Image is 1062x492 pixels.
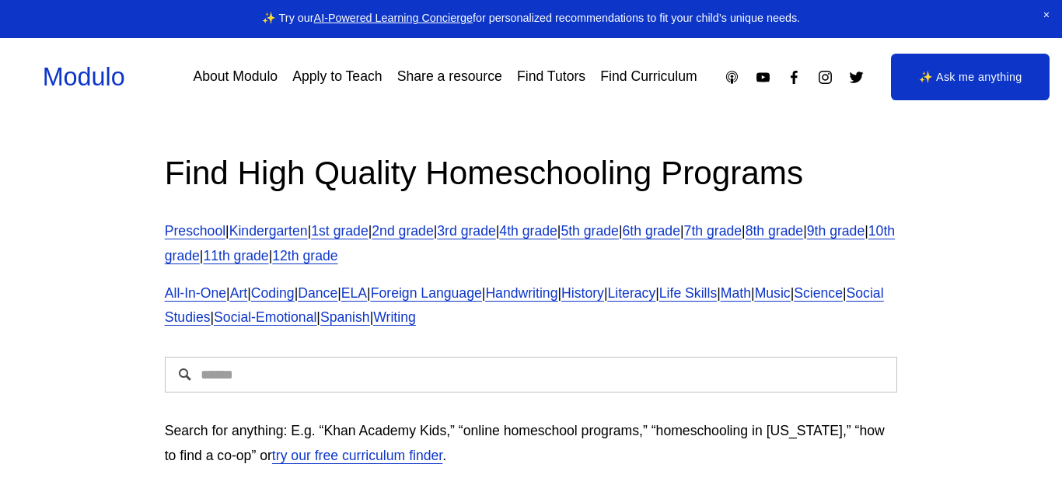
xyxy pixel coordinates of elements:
[298,285,337,301] a: Dance
[165,219,898,269] p: | | | | | | | | | | | | |
[373,309,416,325] a: Writing
[320,309,370,325] a: Spanish
[292,64,382,91] a: Apply to Teach
[755,285,791,301] a: Music
[721,285,751,301] a: Math
[724,69,740,85] a: Apple Podcasts
[165,223,895,263] a: 10th grade
[214,309,316,325] a: Social-Emotional
[203,248,268,263] a: 11th grade
[817,69,833,85] a: Instagram
[272,448,442,463] a: try our free curriculum finder
[311,223,369,239] a: 1st grade
[230,285,248,301] a: Art
[397,64,502,91] a: Share a resource
[165,357,898,393] input: Search
[371,285,482,301] a: Foreign Language
[561,223,618,239] a: 5th grade
[600,64,697,91] a: Find Curriculum
[499,223,557,239] a: 4th grade
[43,63,125,91] a: Modulo
[165,281,898,331] p: | | | | | | | | | | | | | | | |
[659,285,717,301] a: Life Skills
[165,223,225,239] a: Preschool
[165,285,884,326] a: Social Studies
[786,69,802,85] a: Facebook
[251,285,295,301] a: Coding
[807,223,865,239] a: 9th grade
[891,54,1050,100] a: ✨ Ask me anything
[314,12,473,24] a: AI-Powered Learning Concierge
[372,223,433,239] a: 2nd grade
[437,223,495,239] a: 3rd grade
[485,285,557,301] a: Handwriting
[193,64,278,91] a: About Modulo
[561,285,604,301] a: History
[272,248,337,263] a: 12th grade
[755,69,771,85] a: YouTube
[794,285,843,301] a: Science
[341,285,367,301] a: ELA
[165,285,226,301] a: All-In-One
[607,285,655,301] a: Literacy
[848,69,865,85] a: Twitter
[165,152,898,194] h2: Find High Quality Homeschooling Programs
[165,419,898,469] p: Search for anything: E.g. “Khan Academy Kids,” “online homeschool programs,” “homeschooling in [U...
[684,223,742,239] a: 7th grade
[746,223,803,239] a: 8th grade
[623,223,680,239] a: 6th grade
[229,223,308,239] a: Kindergarten
[517,64,585,91] a: Find Tutors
